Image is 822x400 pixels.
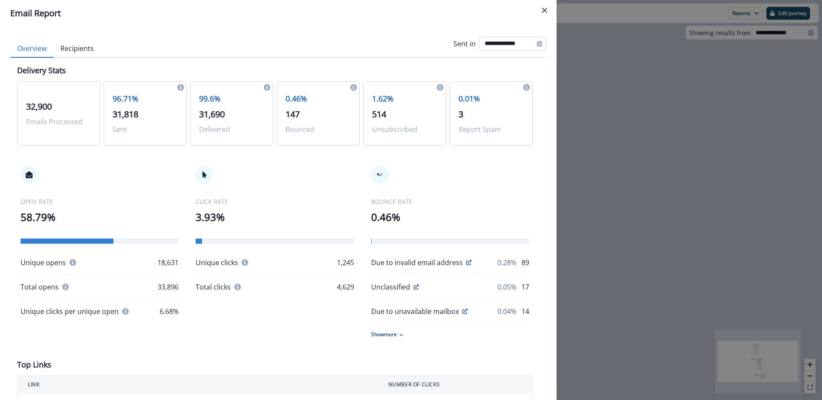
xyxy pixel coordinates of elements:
[521,282,529,292] p: 17
[10,40,54,58] button: Overview
[378,376,533,394] th: NUMBER OF CLICKS
[286,93,351,104] p: 0.46%
[521,257,529,268] p: 89
[21,197,179,206] p: OPEN RATE
[459,124,524,134] p: Report Spam
[21,306,119,316] p: Unique clicks per unique open
[17,65,66,76] p: Delivery Stats
[26,116,91,127] p: Emails Processed
[371,209,529,225] p: 0.46%
[158,257,179,268] p: 18,631
[372,93,437,104] p: 1.62%
[18,376,378,394] th: LINK
[372,108,386,120] span: 514
[371,282,410,292] p: Unclassified
[199,93,264,104] p: 99.6%
[459,108,463,120] span: 3
[371,331,397,338] p: Show more
[371,257,463,268] p: Due to invalid email address
[199,108,225,120] span: 31,690
[160,306,179,316] p: 6.68%
[538,3,551,17] button: Close
[497,257,516,268] p: 0.28%
[371,306,459,316] p: Due to unavailable mailbox
[196,282,231,292] p: Total clicks
[459,93,524,104] p: 0.01%
[453,39,476,49] p: Sent in
[196,209,354,225] p: 3.93%
[113,124,178,134] p: Sent
[21,209,179,225] p: 58.79%
[286,108,300,120] span: 147
[497,282,516,292] p: 0.05%
[21,257,66,268] p: Unique opens
[371,197,529,206] p: BOUNCE RATE
[521,306,529,316] p: 14
[337,257,354,268] p: 1,245
[10,7,546,20] div: Email Report
[199,124,264,134] p: Delivered
[26,101,52,112] span: 32,900
[113,108,138,120] span: 31,818
[21,282,59,292] p: Total opens
[196,197,354,206] p: CLICK RATE
[158,282,179,292] p: 33,896
[54,40,101,58] button: Recipients
[497,306,516,316] p: 0.04%
[286,124,351,134] p: Bounced
[337,282,354,292] p: 4,629
[17,359,51,370] p: Top Links
[113,93,178,104] p: 96.71%
[196,257,238,268] p: Unique clicks
[372,124,437,134] p: Unsubscribed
